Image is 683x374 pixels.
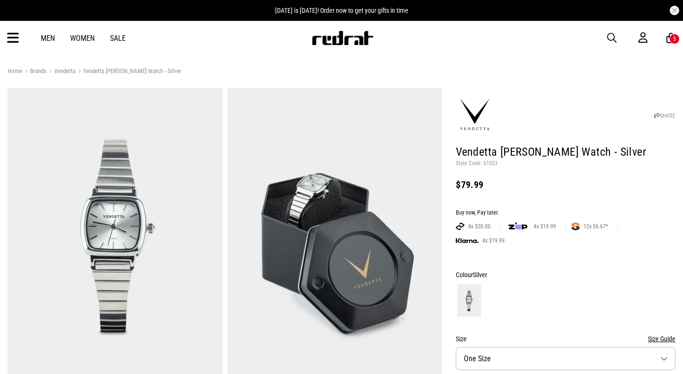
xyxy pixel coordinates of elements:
[530,223,560,230] span: 4x $19.99
[457,284,481,317] img: Silver
[75,67,181,76] a: Vendetta [PERSON_NAME] Watch - Silver
[666,33,675,43] a: 5
[464,354,491,363] span: One Size
[580,223,612,230] span: 12x $6.67*
[70,34,95,43] a: Women
[654,112,675,119] a: SHARE
[473,271,487,279] span: Silver
[456,333,675,345] div: Size
[456,209,675,217] div: Buy now, Pay later.
[508,222,527,231] img: zip
[456,145,675,160] h1: Vendetta [PERSON_NAME] Watch - Silver
[464,223,494,230] span: 4x $20.00
[456,347,675,370] button: One Size
[22,67,46,76] a: Brands
[572,223,580,230] img: SPLITPAY
[8,67,22,75] a: Home
[110,34,126,43] a: Sale
[479,237,508,244] span: 4x $19.99
[456,269,675,280] div: Colour
[311,31,374,45] img: Redrat logo
[673,36,676,42] div: 5
[41,34,55,43] a: Men
[275,7,408,14] span: [DATE] is [DATE]! Order now to get your gifts in time
[648,333,675,345] button: Size Guide
[456,96,494,134] img: Vendetta
[456,179,675,190] div: $79.99
[456,238,479,243] img: KLARNA
[456,223,464,230] img: AFTERPAY
[46,67,75,76] a: Vendetta
[456,160,675,168] p: Style Code: 61033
